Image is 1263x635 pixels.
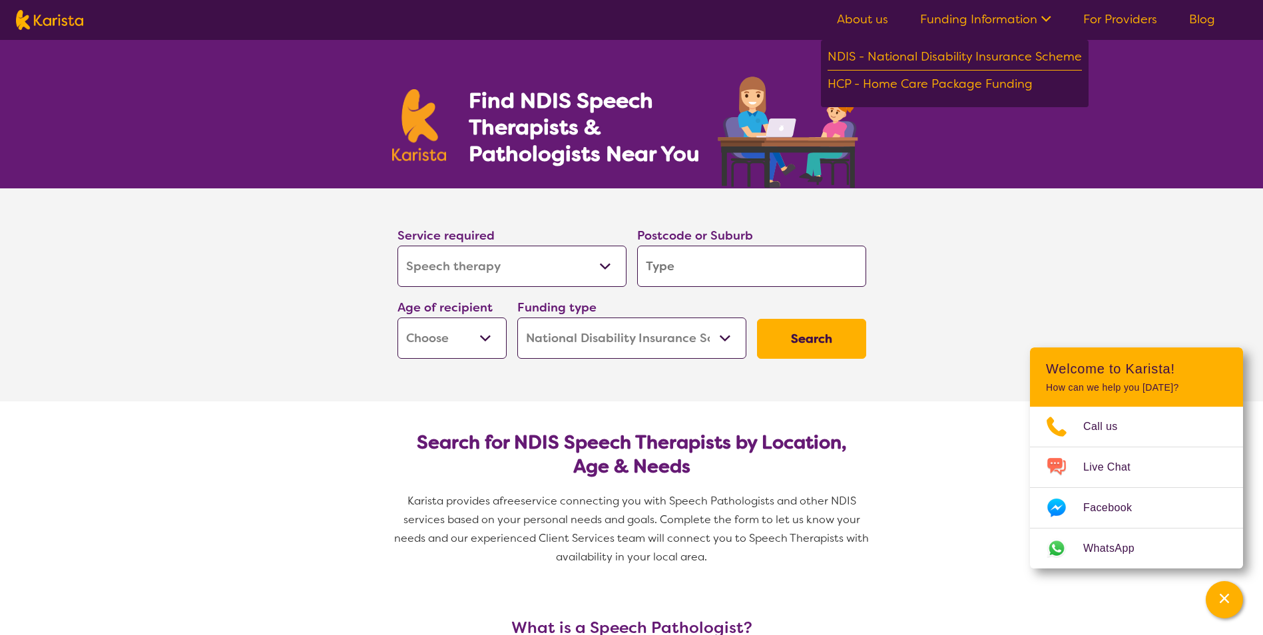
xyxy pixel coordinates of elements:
ul: Choose channel [1030,407,1243,568]
span: Karista provides a [407,494,499,508]
button: Search [757,319,866,359]
a: About us [837,11,888,27]
div: HCP - Home Care Package Funding [828,74,1082,97]
img: Karista logo [16,10,83,30]
span: service connecting you with Speech Pathologists and other NDIS services based on your personal ne... [394,494,872,564]
p: How can we help you [DATE]? [1046,382,1227,393]
h2: Welcome to Karista! [1046,361,1227,377]
label: Postcode or Suburb [637,228,753,244]
span: WhatsApp [1083,538,1150,558]
a: For Providers [1083,11,1157,27]
span: Call us [1083,417,1134,437]
div: Channel Menu [1030,347,1243,568]
h2: Search for NDIS Speech Therapists by Location, Age & Needs [408,431,856,479]
a: Funding Information [920,11,1051,27]
span: free [499,494,521,508]
div: NDIS - National Disability Insurance Scheme [828,47,1082,71]
label: Service required [397,228,495,244]
a: Blog [1189,11,1215,27]
span: Live Chat [1083,457,1146,477]
h1: Find NDIS Speech Therapists & Pathologists Near You [469,87,715,167]
label: Funding type [517,300,597,316]
input: Type [637,246,866,287]
img: speech-therapy [707,72,872,188]
a: Web link opens in a new tab. [1030,529,1243,568]
span: Facebook [1083,498,1148,518]
img: Karista logo [392,89,447,161]
button: Channel Menu [1206,581,1243,618]
label: Age of recipient [397,300,493,316]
